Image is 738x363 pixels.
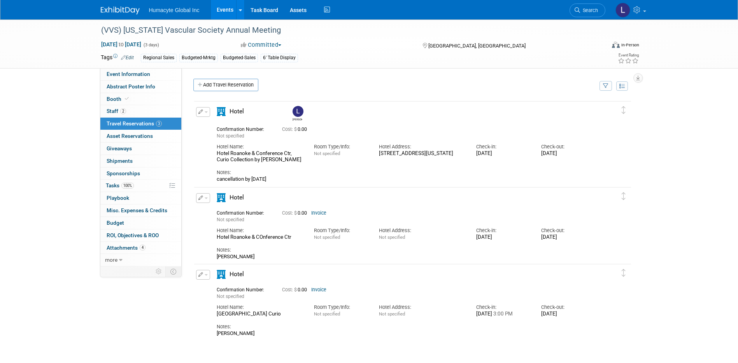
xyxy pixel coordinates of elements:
[293,106,303,117] img: Linda Hamilton
[541,311,594,317] div: [DATE]
[100,204,181,217] a: Misc. Expenses & Credits
[379,234,405,240] span: Not specified
[314,143,367,150] div: Room Type/Info:
[541,227,594,234] div: Check-out:
[179,54,218,62] div: Budgeted-Mrktg
[603,84,608,89] i: Filter by Traveler
[193,79,258,91] a: Add Travel Reservation
[100,180,181,192] a: Tasks100%
[261,54,298,62] div: 6' Table Display
[622,192,626,200] i: Click and drag to move item
[230,108,244,115] span: Hotel
[217,247,595,254] div: Notes:
[282,287,310,293] span: 0.00
[282,287,298,293] span: Cost: $
[120,108,126,114] span: 2
[149,7,200,13] span: Humacyte Global Inc
[282,127,298,132] span: Cost: $
[217,330,595,337] div: [PERSON_NAME]
[100,254,181,266] a: more
[314,227,367,234] div: Room Type/Info:
[217,169,595,176] div: Notes:
[100,93,181,105] a: Booth
[107,96,130,102] span: Booth
[282,127,310,132] span: 0.00
[100,217,181,229] a: Budget
[476,304,529,311] div: Check-in:
[217,311,302,317] div: [GEOGRAPHIC_DATA] Curio
[612,42,620,48] img: Format-Inperson.png
[165,266,181,277] td: Toggle Event Tabs
[107,245,145,251] span: Attachments
[621,42,639,48] div: In-Person
[100,68,181,80] a: Event Information
[217,150,302,164] div: Hotel Roanoke & Conference Ctr, Curio Collection by [PERSON_NAME]
[476,150,529,157] div: [DATE]
[100,192,181,204] a: Playbook
[570,4,605,17] a: Search
[100,242,181,254] a: Attachments4
[622,269,626,277] i: Click and drag to move item
[100,130,181,142] a: Asset Reservations
[541,143,594,150] div: Check-out:
[106,182,134,189] span: Tasks
[230,271,244,278] span: Hotel
[379,150,465,157] div: [STREET_ADDRESS][US_STATE]
[291,106,304,121] div: Linda Hamilton
[217,143,302,150] div: Hotel Name:
[105,257,117,263] span: more
[379,311,405,317] span: Not specified
[217,304,302,311] div: Hotel Name:
[107,108,126,114] span: Staff
[314,234,340,240] span: Not specified
[107,71,150,77] span: Event Information
[221,54,258,62] div: Budgeted-Sales
[541,150,594,157] div: [DATE]
[121,55,134,60] a: Edit
[121,183,134,189] span: 100%
[476,227,529,234] div: Check-in:
[107,133,153,139] span: Asset Reservations
[100,229,181,241] a: ROI, Objectives & ROO
[379,304,465,311] div: Hotel Address:
[476,143,529,150] div: Check-in:
[217,234,302,241] div: Hotel Roanoke & COnference Ctr
[428,43,526,49] span: [GEOGRAPHIC_DATA], [GEOGRAPHIC_DATA]
[559,41,640,52] div: Event Format
[101,41,142,48] span: [DATE] [DATE]
[107,170,140,176] span: Sponsorships
[217,208,270,216] div: Confirmation Number:
[217,217,244,222] span: Not specified
[230,194,244,201] span: Hotel
[107,207,167,213] span: Misc. Expenses & Credits
[476,234,529,241] div: [DATE]
[100,143,181,155] a: Giveaways
[152,266,166,277] td: Personalize Event Tab Strip
[541,304,594,311] div: Check-out:
[314,151,340,156] span: Not specified
[311,210,326,216] a: Invoice
[293,117,302,121] div: Linda Hamilton
[101,53,134,62] td: Tags
[379,227,465,234] div: Hotel Address:
[217,254,595,260] div: [PERSON_NAME]
[98,23,594,37] div: (VVS) [US_STATE] Vascular Society Annual Meeting
[107,158,133,164] span: Shipments
[238,41,284,49] button: Committed
[282,210,298,216] span: Cost: $
[217,270,226,279] i: Hotel
[100,105,181,117] a: Staff2
[217,124,270,132] div: Confirmation Number:
[379,143,465,150] div: Hotel Address:
[217,294,244,299] span: Not specified
[314,304,367,311] div: Room Type/Info:
[107,232,159,238] span: ROI, Objectives & ROO
[117,41,125,48] span: to
[217,227,302,234] div: Hotel Name:
[107,145,132,152] span: Giveaways
[107,220,124,226] span: Budget
[311,287,326,293] a: Invoice
[156,121,162,127] span: 3
[107,83,155,90] span: Abstract Poster Info
[100,167,181,180] a: Sponsorships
